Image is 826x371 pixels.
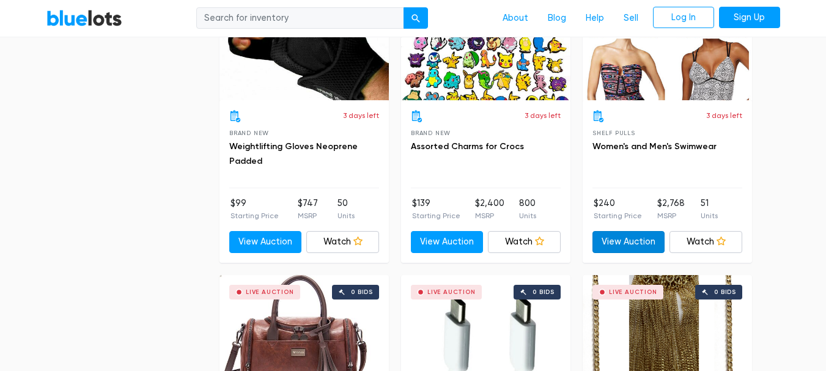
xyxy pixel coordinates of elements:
[488,231,561,253] a: Watch
[614,7,648,30] a: Sell
[592,141,717,152] a: Women's and Men's Swimwear
[475,210,504,221] p: MSRP
[533,289,555,295] div: 0 bids
[306,231,379,253] a: Watch
[719,7,780,29] a: Sign Up
[351,289,373,295] div: 0 bids
[701,197,718,221] li: 51
[701,210,718,221] p: Units
[229,130,269,136] span: Brand New
[609,289,657,295] div: Live Auction
[343,110,379,121] p: 3 days left
[337,210,355,221] p: Units
[229,231,302,253] a: View Auction
[538,7,576,30] a: Blog
[592,231,665,253] a: View Auction
[519,210,536,221] p: Units
[298,210,318,221] p: MSRP
[412,197,460,221] li: $139
[229,141,358,166] a: Weightlifting Gloves Neoprene Padded
[653,7,714,29] a: Log In
[714,289,736,295] div: 0 bids
[706,110,742,121] p: 3 days left
[411,231,484,253] a: View Auction
[493,7,538,30] a: About
[576,7,614,30] a: Help
[230,210,279,221] p: Starting Price
[196,7,404,29] input: Search for inventory
[46,9,122,27] a: BlueLots
[525,110,561,121] p: 3 days left
[412,210,460,221] p: Starting Price
[519,197,536,221] li: 800
[230,197,279,221] li: $99
[298,197,318,221] li: $747
[246,289,294,295] div: Live Auction
[594,210,642,221] p: Starting Price
[657,197,685,221] li: $2,768
[592,130,635,136] span: Shelf Pulls
[337,197,355,221] li: 50
[475,197,504,221] li: $2,400
[411,130,451,136] span: Brand New
[594,197,642,221] li: $240
[427,289,476,295] div: Live Auction
[657,210,685,221] p: MSRP
[411,141,524,152] a: Assorted Charms for Crocs
[669,231,742,253] a: Watch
